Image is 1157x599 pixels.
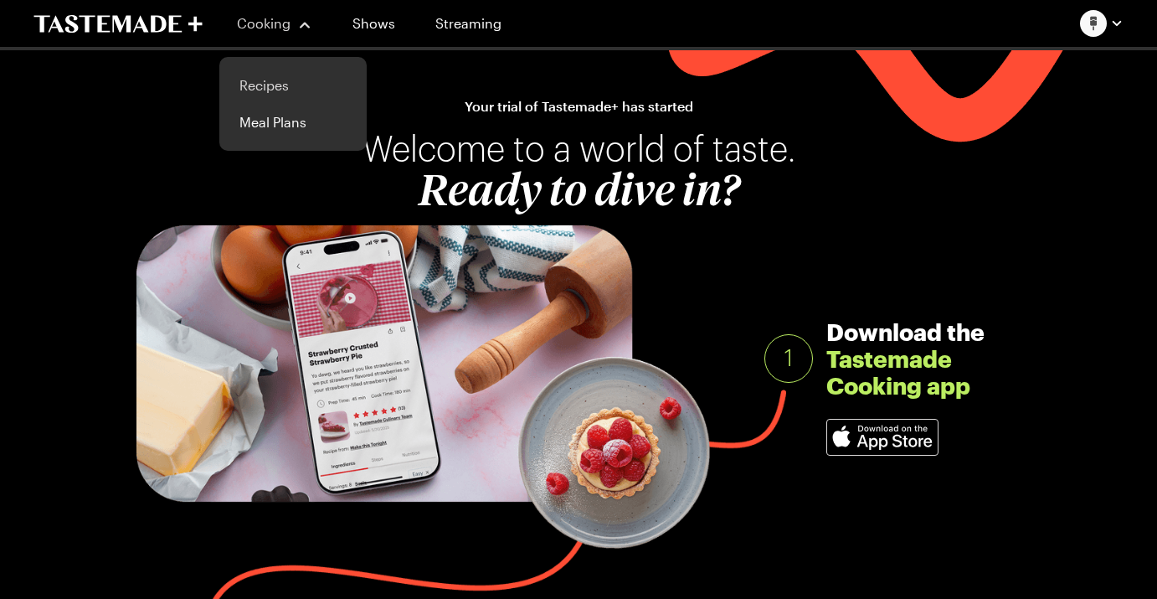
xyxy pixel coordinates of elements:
a: Apple Store [826,419,938,456]
img: Apple Store [827,420,938,455]
span: Cooking [237,15,291,31]
a: Recipes [229,67,357,104]
button: Cooking [236,3,312,44]
div: Download the [826,318,1021,399]
h1: Welcome to a world of taste. [363,132,795,219]
img: Profile picture [1080,10,1107,37]
a: To Tastemade Home Page [33,14,203,34]
div: Cooking [219,57,367,151]
span: Tastemade Cooking app [826,345,970,399]
p: Your trial of Tastemade+ has started [465,98,693,115]
a: Meal Plans [229,104,357,141]
button: Profile picture [1080,10,1124,37]
span: 1 [784,345,793,372]
span: Ready to dive in? [363,168,795,219]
